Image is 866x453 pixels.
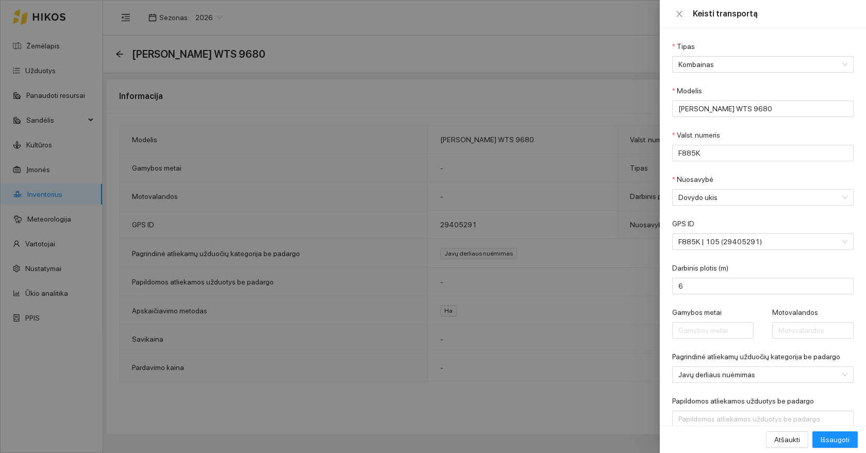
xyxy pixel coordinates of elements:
[672,278,854,294] input: Darbinis plotis (m)
[672,100,854,117] input: Modelis
[672,396,814,407] label: Papildomos atliekamos užduotys be padargo
[672,263,728,274] label: Darbinis plotis (m)
[812,431,858,448] button: Išsaugoti
[678,367,833,382] span: Javų derliaus nuėmimas
[672,130,720,141] label: Valst. numeris
[672,145,854,161] input: Valst. numeris
[766,431,808,448] button: Atšaukti
[672,307,722,318] label: Gamybos metai
[678,190,833,205] span: Dovydo ukis
[678,57,833,72] span: Kombainas
[672,351,840,362] label: Pagrindinė atliekamų užduočių kategorija be padargo
[774,434,800,445] span: Atšaukti
[678,234,833,249] span: F885K | 105 (29405291)
[672,174,713,185] label: Nuosavybė
[772,322,854,339] input: Motovalandos
[693,8,854,20] div: Keisti transportą
[675,10,684,18] span: close
[772,307,818,318] label: Motovalandos
[672,9,687,19] button: Close
[672,322,754,339] input: Gamybos metai
[672,86,702,96] label: Modelis
[672,41,695,52] label: Tipas
[821,434,850,445] span: Išsaugoti
[672,219,694,229] label: GPS ID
